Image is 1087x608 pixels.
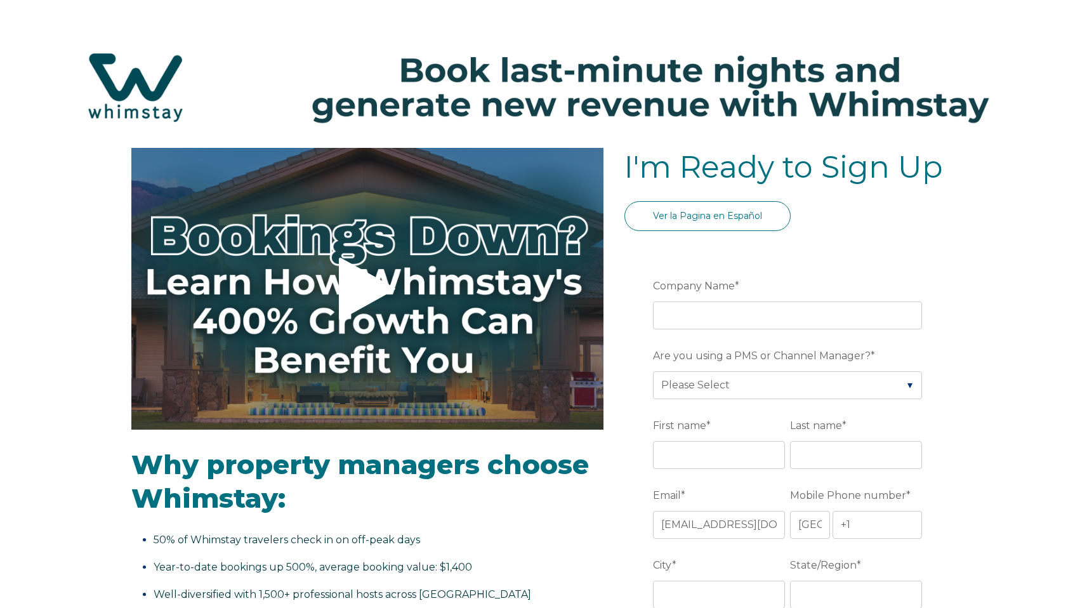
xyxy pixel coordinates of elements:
[653,555,672,575] span: City
[154,534,420,546] span: 50% of Whimstay travelers check in on off-peak days
[653,486,681,505] span: Email
[790,555,857,575] span: State/Region
[154,561,472,573] span: Year-to-date bookings up 500%, average booking value: $1,400
[624,201,791,231] a: Ver la Pagina en Español
[154,588,531,600] span: Well-diversified with 1,500+ professional hosts across [GEOGRAPHIC_DATA]
[653,276,735,296] span: Company Name
[653,416,706,435] span: First name
[790,416,842,435] span: Last name
[131,448,589,515] span: Why property managers choose Whimstay:
[13,31,1074,143] img: Hubspot header for SSOB (4)
[624,149,943,185] span: I'm Ready to Sign Up
[653,346,871,366] span: Are you using a PMS or Channel Manager?
[790,486,906,505] span: Mobile Phone number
